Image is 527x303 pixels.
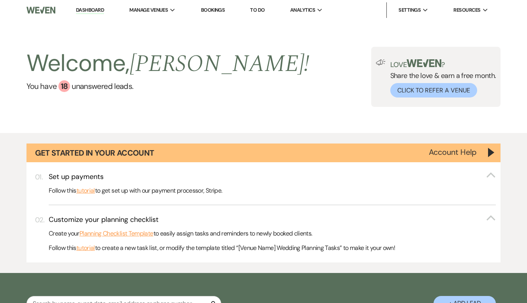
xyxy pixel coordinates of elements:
p: Love ? [390,59,496,68]
button: Click to Refer a Venue [390,83,477,97]
img: weven-logo-green.svg [407,59,441,67]
a: tutorial [76,243,95,253]
div: Share the love & earn a free month. [386,59,496,97]
div: 18 [58,80,70,92]
button: Set up payments [49,172,496,182]
span: Resources [453,6,480,14]
a: You have 18 unanswered leads. [26,80,310,92]
a: To Do [250,7,264,13]
p: Follow this to create a new task list, or modify the template titled “[Venue Name] Wedding Planni... [49,243,496,253]
a: Planning Checklist Template [79,229,153,239]
a: tutorial [76,186,95,196]
button: Account Help [429,148,477,156]
span: Settings [398,6,421,14]
h2: Welcome, [26,47,310,80]
img: Weven Logo [26,2,56,18]
span: [PERSON_NAME] ! [130,46,310,82]
button: Customize your planning checklist [49,215,496,225]
a: Dashboard [76,7,104,14]
span: Manage Venues [129,6,168,14]
span: Analytics [290,6,315,14]
h3: Set up payments [49,172,104,182]
a: Bookings [201,7,225,13]
h3: Customize your planning checklist [49,215,159,225]
img: loud-speaker-illustration.svg [376,59,386,66]
p: Follow this to get set up with our payment processor, Stripe. [49,186,496,196]
h1: Get Started in Your Account [35,147,154,158]
p: Create your to easily assign tasks and reminders to newly booked clients. [49,229,496,239]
